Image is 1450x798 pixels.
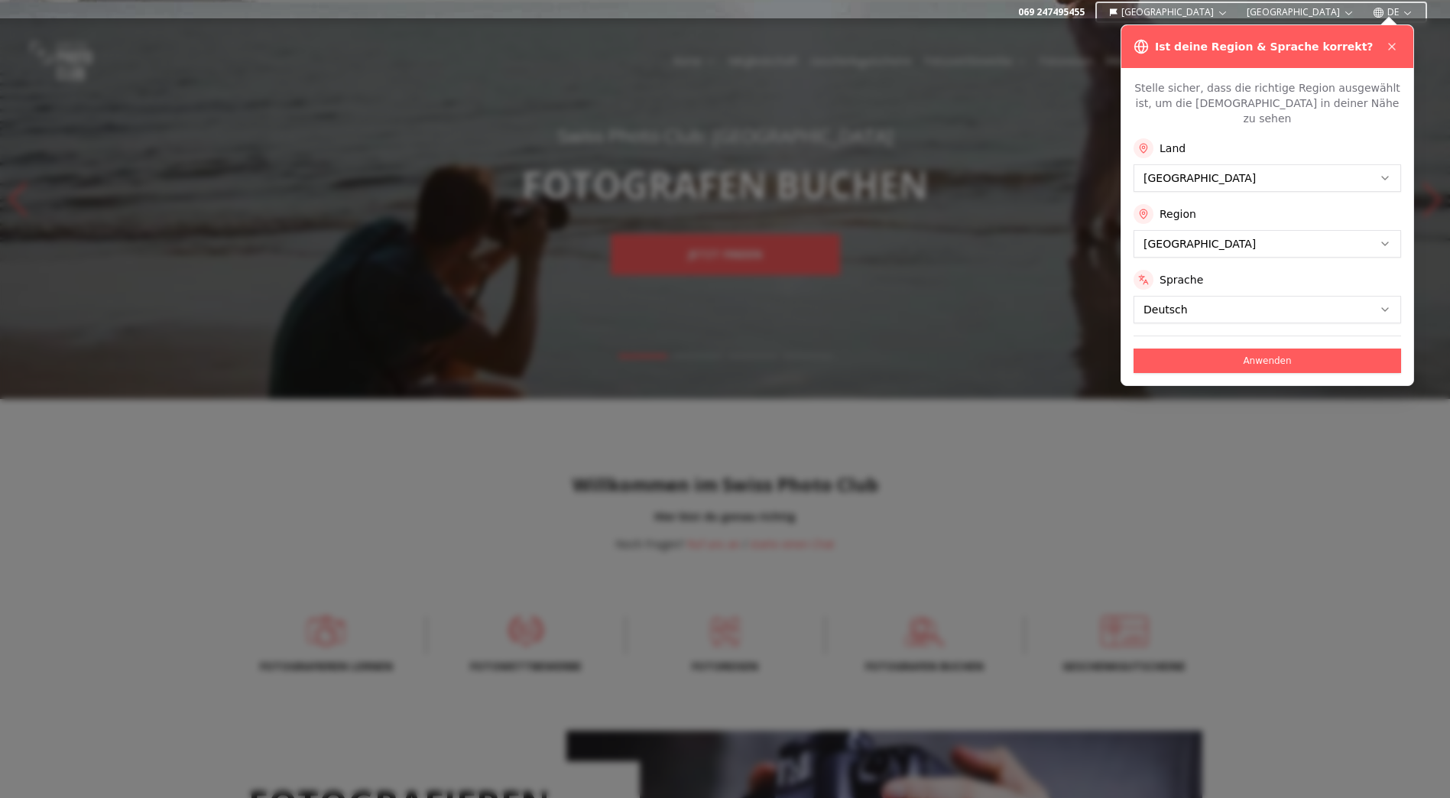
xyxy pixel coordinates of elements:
label: Region [1160,206,1196,222]
h3: Ist deine Region & Sprache korrekt? [1155,39,1373,54]
label: Land [1160,141,1186,156]
label: Sprache [1160,272,1203,287]
p: Stelle sicher, dass die richtige Region ausgewählt ist, um die [DEMOGRAPHIC_DATA] in deiner Nähe ... [1134,80,1401,126]
button: DE [1367,3,1419,21]
button: [GEOGRAPHIC_DATA] [1241,3,1361,21]
button: [GEOGRAPHIC_DATA] [1103,3,1235,21]
button: Anwenden [1134,349,1401,373]
a: 069 247495455 [1018,6,1085,18]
